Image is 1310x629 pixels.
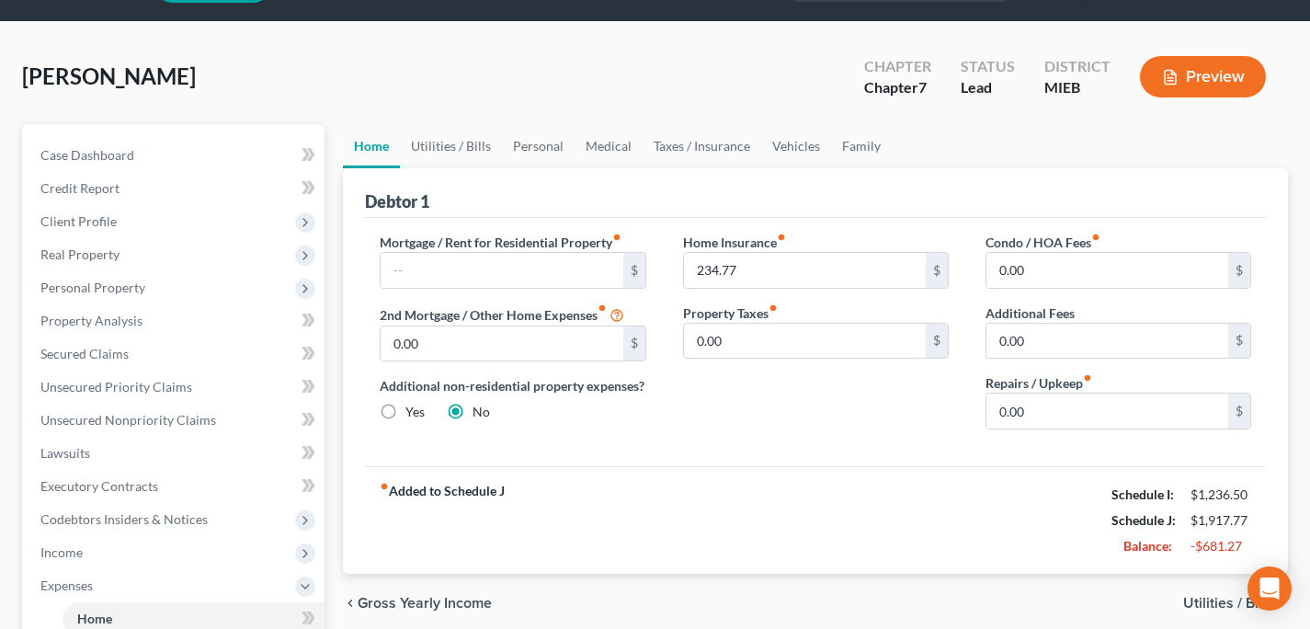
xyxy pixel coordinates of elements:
[761,124,831,168] a: Vehicles
[40,379,192,395] span: Unsecured Priority Claims
[986,324,1228,359] input: --
[961,77,1015,98] div: Lead
[40,180,120,196] span: Credit Report
[26,470,325,503] a: Executory Contracts
[684,324,926,359] input: --
[985,233,1100,252] label: Condo / HOA Fees
[40,412,216,428] span: Unsecured Nonpriority Claims
[26,371,325,404] a: Unsecured Priority Claims
[40,511,208,527] span: Codebtors Insiders & Notices
[77,611,112,626] span: Home
[343,124,400,168] a: Home
[380,482,389,491] i: fiber_manual_record
[831,124,892,168] a: Family
[400,124,502,168] a: Utilities / Bills
[961,56,1015,77] div: Status
[405,403,425,421] label: Yes
[380,482,505,559] strong: Added to Schedule J
[1247,566,1292,611] div: Open Intercom Messenger
[1111,486,1174,502] strong: Schedule I:
[1228,253,1250,288] div: $
[40,246,120,262] span: Real Property
[1190,486,1251,504] div: $1,236.50
[1228,394,1250,429] div: $
[365,190,429,212] div: Debtor 1
[643,124,761,168] a: Taxes / Insurance
[26,139,325,172] a: Case Dashboard
[343,596,492,611] button: chevron_left Gross Yearly Income
[985,373,1092,393] label: Repairs / Upkeep
[40,445,90,461] span: Lawsuits
[575,124,643,168] a: Medical
[473,403,490,421] label: No
[343,596,358,611] i: chevron_left
[40,478,158,494] span: Executory Contracts
[40,346,129,361] span: Secured Claims
[1183,596,1288,611] button: Utilities / Bills chevron_right
[1123,538,1172,554] strong: Balance:
[769,303,778,313] i: fiber_manual_record
[40,213,117,229] span: Client Profile
[22,63,196,89] span: [PERSON_NAME]
[1183,596,1273,611] span: Utilities / Bills
[358,596,492,611] span: Gross Yearly Income
[26,404,325,437] a: Unsecured Nonpriority Claims
[1228,324,1250,359] div: $
[40,147,134,163] span: Case Dashboard
[598,303,607,313] i: fiber_manual_record
[26,437,325,470] a: Lawsuits
[1111,512,1176,528] strong: Schedule J:
[26,337,325,371] a: Secured Claims
[380,233,621,252] label: Mortgage / Rent for Residential Property
[918,78,927,96] span: 7
[381,326,622,361] input: --
[684,253,926,288] input: --
[40,280,145,295] span: Personal Property
[864,56,931,77] div: Chapter
[683,233,786,252] label: Home Insurance
[926,324,948,359] div: $
[1044,77,1111,98] div: MIEB
[986,253,1228,288] input: --
[40,313,142,328] span: Property Analysis
[864,77,931,98] div: Chapter
[1190,537,1251,555] div: -$681.27
[1190,511,1251,530] div: $1,917.77
[926,253,948,288] div: $
[380,376,645,395] label: Additional non-residential property expenses?
[623,253,645,288] div: $
[26,172,325,205] a: Credit Report
[777,233,786,242] i: fiber_manual_record
[40,544,83,560] span: Income
[623,326,645,361] div: $
[612,233,621,242] i: fiber_manual_record
[1091,233,1100,242] i: fiber_manual_record
[986,394,1228,429] input: --
[1044,56,1111,77] div: District
[1140,56,1266,97] button: Preview
[381,253,622,288] input: --
[26,304,325,337] a: Property Analysis
[683,303,778,323] label: Property Taxes
[1083,373,1092,383] i: fiber_manual_record
[40,578,93,593] span: Expenses
[380,303,624,326] label: 2nd Mortgage / Other Home Expenses
[985,303,1075,323] label: Additional Fees
[502,124,575,168] a: Personal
